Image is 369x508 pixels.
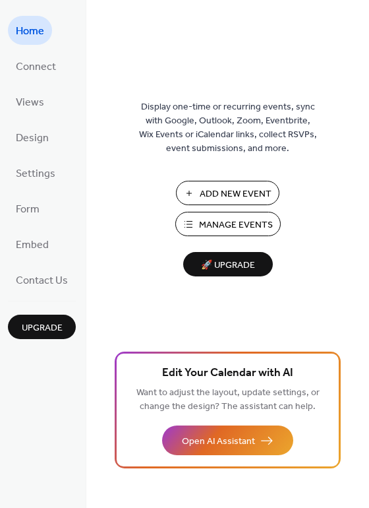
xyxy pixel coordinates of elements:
button: 🚀 Upgrade [183,252,273,276]
span: Embed [16,235,49,256]
span: Settings [16,164,55,185]
span: 🚀 Upgrade [191,257,265,274]
span: Add New Event [200,187,271,201]
span: Upgrade [22,321,63,335]
button: Add New Event [176,181,279,205]
button: Upgrade [8,315,76,339]
span: Form [16,199,40,220]
a: Connect [8,51,64,80]
span: Connect [16,57,56,78]
span: Edit Your Calendar with AI [162,364,293,383]
span: Design [16,128,49,149]
span: Contact Us [16,270,68,292]
a: Form [8,194,47,223]
a: Home [8,16,52,45]
button: Manage Events [175,212,281,236]
span: Display one-time or recurring events, sync with Google, Outlook, Zoom, Eventbrite, Wix Events or ... [139,100,317,156]
span: Want to adjust the layout, update settings, or change the design? The assistant can help. [136,384,320,416]
span: Open AI Assistant [182,435,255,449]
a: Views [8,87,52,116]
a: Contact Us [8,265,76,294]
a: Embed [8,230,57,259]
a: Design [8,123,57,152]
span: Manage Events [199,218,273,232]
a: Settings [8,158,63,187]
span: Home [16,21,44,42]
span: Views [16,92,44,113]
button: Open AI Assistant [162,426,293,455]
